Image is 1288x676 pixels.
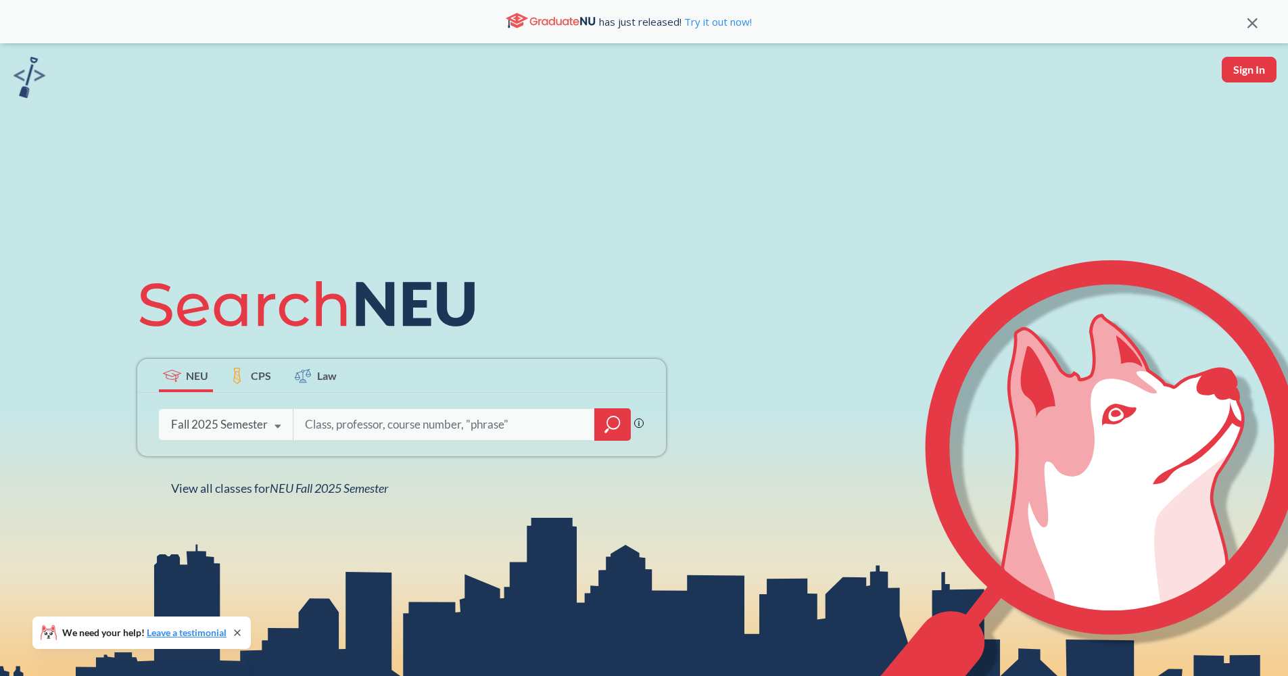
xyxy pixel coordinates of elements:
[604,415,621,434] svg: magnifying glass
[171,417,268,432] div: Fall 2025 Semester
[62,628,226,637] span: We need your help!
[599,14,752,29] span: has just released!
[186,368,208,383] span: NEU
[251,368,271,383] span: CPS
[317,368,337,383] span: Law
[1222,57,1277,82] button: Sign In
[594,408,631,441] div: magnifying glass
[270,481,388,496] span: NEU Fall 2025 Semester
[147,627,226,638] a: Leave a testimonial
[171,481,388,496] span: View all classes for
[682,15,752,28] a: Try it out now!
[304,410,585,439] input: Class, professor, course number, "phrase"
[14,57,45,98] img: sandbox logo
[14,57,45,102] a: sandbox logo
